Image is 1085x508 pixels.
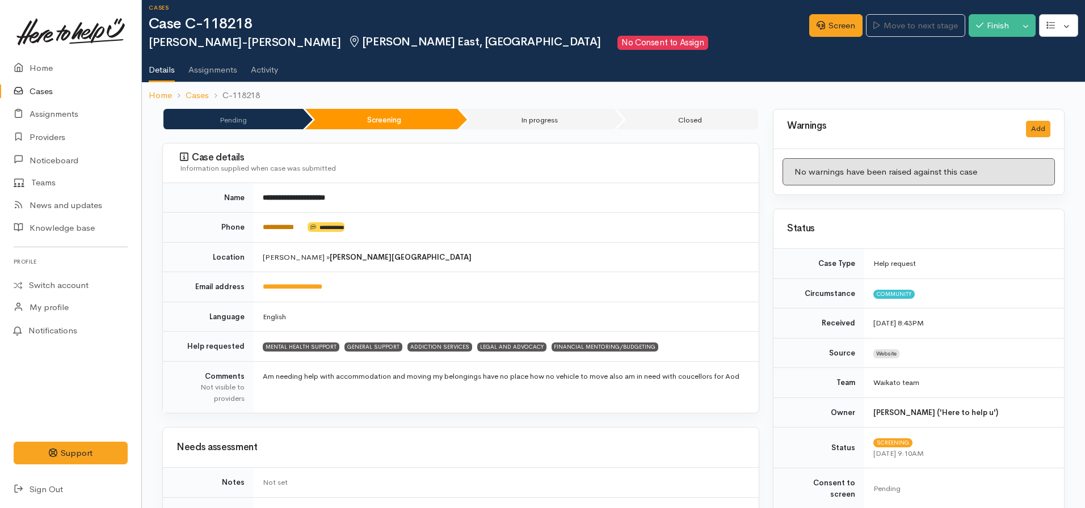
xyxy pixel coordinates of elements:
[460,109,615,129] li: In progress
[873,318,924,328] time: [DATE] 8:43PM
[209,89,260,102] li: C-118218
[773,338,864,368] td: Source
[263,342,339,352] span: MENTAL HEALTH SUPPORT
[163,272,254,302] td: Email address
[251,50,278,82] a: Activity
[773,368,864,398] td: Team
[873,448,1050,459] div: [DATE] 9:10AM
[163,302,254,332] td: Language
[149,36,809,50] h2: [PERSON_NAME]-[PERSON_NAME]
[864,249,1064,278] td: Help request
[773,278,864,308] td: Circumstance
[617,36,708,50] span: No Consent to Assign
[142,82,1085,109] nav: breadcrumb
[149,89,172,102] a: Home
[254,361,759,413] td: Am needing help with accommodation and moving my belongings have no place how no vehicle to move ...
[188,50,237,82] a: Assignments
[180,163,745,174] div: Information supplied when case was submitted
[176,442,745,453] h3: Needs assessment
[163,183,254,213] td: Name
[163,468,254,498] td: Notes
[552,342,659,352] span: FINANCIAL MENTORING/BUDGETING
[407,342,472,352] span: ADDICTION SERVICES
[809,14,863,37] a: Screen
[330,252,472,262] b: [PERSON_NAME][GEOGRAPHIC_DATA]
[163,332,254,362] td: Help requested
[773,427,864,468] td: Status
[1026,121,1050,137] button: Add
[163,361,254,413] td: Comments
[616,109,758,129] li: Closed
[773,308,864,338] td: Received
[305,109,457,129] li: Screening
[873,408,998,417] b: [PERSON_NAME] ('Here to help u')
[14,442,128,465] button: Support
[180,152,745,163] h3: Case details
[149,50,175,83] a: Details
[783,158,1055,186] div: No warnings have been raised against this case
[149,5,809,11] h6: Cases
[873,349,899,358] span: Website
[254,302,759,332] td: English
[787,121,1012,132] h3: Warnings
[163,213,254,243] td: Phone
[163,109,303,129] li: Pending
[866,14,965,37] a: Move to next stage
[176,382,245,404] div: Not visible to providers
[477,342,546,352] span: LEGAL AND ADVOCACY
[263,477,745,488] div: Not set
[163,242,254,272] td: Location
[773,397,864,427] td: Owner
[873,290,915,299] span: Community
[186,89,209,102] a: Cases
[344,342,402,352] span: GENERAL SUPPORT
[14,254,128,269] h6: Profile
[787,223,1050,234] h3: Status
[873,378,919,387] span: Waikato team
[873,438,912,447] span: Screening
[969,14,1016,37] button: Finish
[773,249,864,278] td: Case Type
[263,252,472,262] span: [PERSON_NAME] »
[149,16,809,32] h1: Case C-118218
[873,483,1050,494] div: Pending
[347,35,601,49] span: [PERSON_NAME] East, [GEOGRAPHIC_DATA]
